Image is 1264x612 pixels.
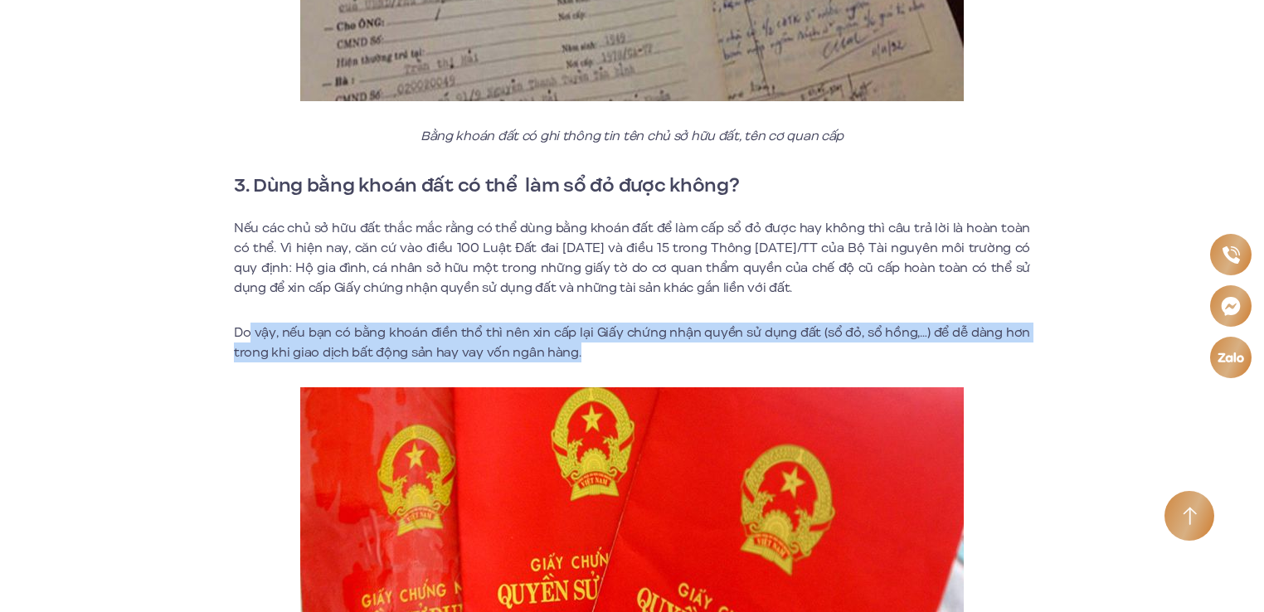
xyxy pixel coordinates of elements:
[1221,296,1241,316] img: Messenger icon
[1222,246,1239,264] img: Phone icon
[234,323,1030,362] p: Do vậy, nếu bạn có bằng khoán điền thổ thì nên xin cấp lại Giấy chứng nhận quyền sử dụng đất (sổ ...
[1217,352,1244,362] img: Zalo icon
[1183,507,1197,526] img: Arrow icon
[234,218,1030,298] p: Nếu các chủ sở hữu đất thắc mắc rằng có thể dùng bằng khoán đất để làm cấp sổ đỏ được hay không t...
[421,127,843,145] em: Bằng khoán đất có ghi thông tin tên chủ sở hữu đất, tên cơ quan cấp
[234,171,739,199] strong: 3. Dùng bằng khoán đất có thể làm sổ đỏ được không?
